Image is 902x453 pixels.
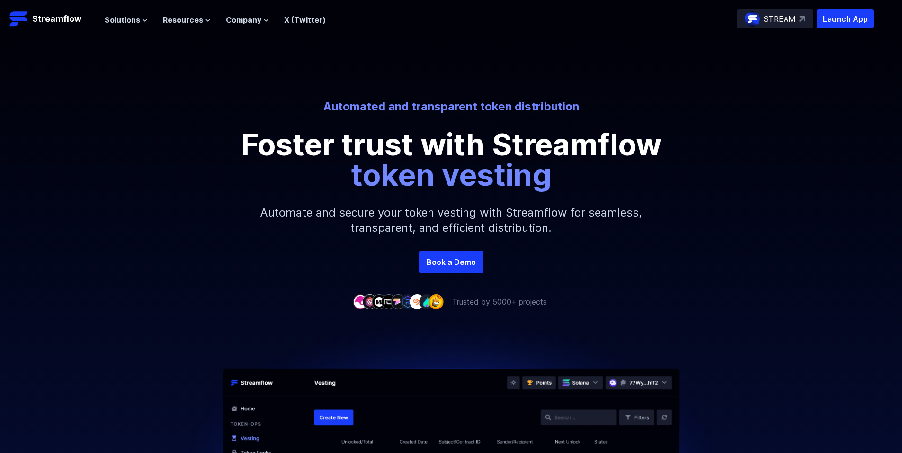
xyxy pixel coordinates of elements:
[419,294,434,309] img: company-8
[429,294,444,309] img: company-9
[362,294,377,309] img: company-2
[410,294,425,309] img: company-7
[745,11,760,27] img: streamflow-logo-circle.png
[238,129,664,190] p: Foster trust with Streamflow
[284,15,326,25] a: X (Twitter)
[799,16,805,22] img: top-right-arrow.svg
[381,294,396,309] img: company-4
[9,9,28,28] img: Streamflow Logo
[764,13,795,25] p: STREAM
[400,294,415,309] img: company-6
[105,14,148,26] button: Solutions
[226,14,269,26] button: Company
[737,9,813,28] a: STREAM
[189,99,714,114] p: Automated and transparent token distribution
[163,14,211,26] button: Resources
[817,9,874,28] button: Launch App
[9,9,95,28] a: Streamflow
[351,156,552,193] span: token vesting
[419,251,483,273] a: Book a Demo
[248,190,655,251] p: Automate and secure your token vesting with Streamflow for seamless, transparent, and efficient d...
[452,296,547,308] p: Trusted by 5000+ projects
[372,294,387,309] img: company-3
[226,14,261,26] span: Company
[163,14,203,26] span: Resources
[391,294,406,309] img: company-5
[353,294,368,309] img: company-1
[32,12,81,26] p: Streamflow
[105,14,140,26] span: Solutions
